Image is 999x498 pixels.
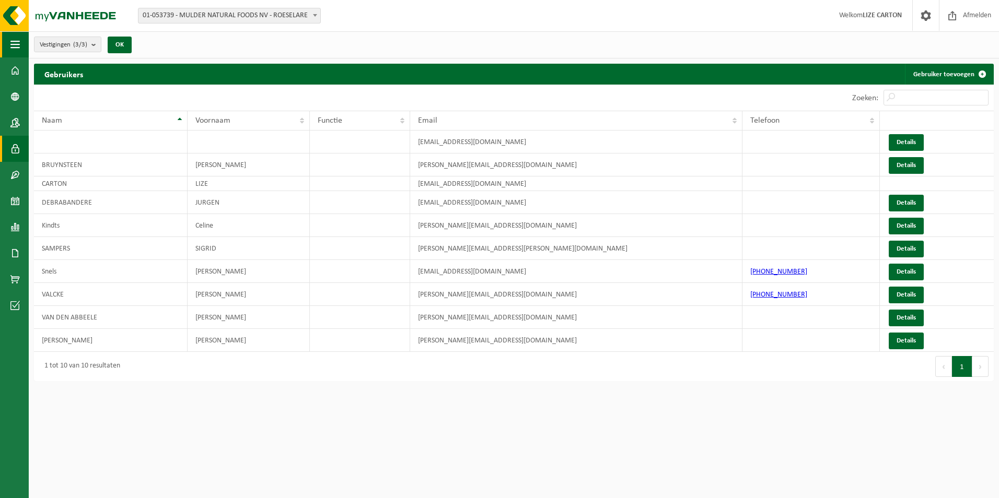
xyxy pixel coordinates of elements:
[195,116,230,125] span: Voornaam
[188,260,310,283] td: [PERSON_NAME]
[889,287,924,303] a: Details
[410,191,742,214] td: [EMAIL_ADDRESS][DOMAIN_NAME]
[889,134,924,151] a: Details
[852,94,878,102] label: Zoeken:
[905,64,993,85] a: Gebruiker toevoegen
[750,268,807,276] a: [PHONE_NUMBER]
[34,191,188,214] td: DEBRABANDERE
[952,356,972,377] button: 1
[410,306,742,329] td: [PERSON_NAME][EMAIL_ADDRESS][DOMAIN_NAME]
[863,11,902,19] strong: LIZE CARTON
[34,176,188,191] td: CARTON
[34,283,188,306] td: VALCKE
[34,260,188,283] td: Snels
[40,37,87,53] span: Vestigingen
[410,131,742,153] td: [EMAIL_ADDRESS][DOMAIN_NAME]
[410,260,742,283] td: [EMAIL_ADDRESS][DOMAIN_NAME]
[34,237,188,260] td: SAMPERS
[34,37,101,52] button: Vestigingen(3/3)
[972,356,989,377] button: Next
[188,153,310,176] td: [PERSON_NAME]
[889,333,924,349] a: Details
[889,157,924,174] a: Details
[935,356,952,377] button: Previous
[188,329,310,352] td: [PERSON_NAME]
[889,241,924,257] a: Details
[138,8,321,23] span: 01-053739 - MULDER NATURAL FOODS NV - ROESELARE
[418,116,437,125] span: Email
[750,116,780,125] span: Telefoon
[188,191,310,214] td: JURGEN
[889,264,924,280] a: Details
[188,283,310,306] td: [PERSON_NAME]
[34,214,188,237] td: Kindts
[188,306,310,329] td: [PERSON_NAME]
[410,329,742,352] td: [PERSON_NAME][EMAIL_ADDRESS][DOMAIN_NAME]
[889,310,924,326] a: Details
[34,64,94,84] h2: Gebruikers
[108,37,132,53] button: OK
[34,306,188,329] td: VAN DEN ABBEELE
[750,291,807,299] a: [PHONE_NUMBER]
[889,218,924,234] a: Details
[138,8,320,23] span: 01-053739 - MULDER NATURAL FOODS NV - ROESELARE
[188,237,310,260] td: SIGRID
[34,153,188,176] td: BRUYNSTEEN
[42,116,62,125] span: Naam
[318,116,342,125] span: Functie
[73,41,87,48] count: (3/3)
[410,237,742,260] td: [PERSON_NAME][EMAIL_ADDRESS][PERSON_NAME][DOMAIN_NAME]
[39,357,120,376] div: 1 tot 10 van 10 resultaten
[410,214,742,237] td: [PERSON_NAME][EMAIL_ADDRESS][DOMAIN_NAME]
[410,176,742,191] td: [EMAIL_ADDRESS][DOMAIN_NAME]
[34,329,188,352] td: [PERSON_NAME]
[889,195,924,211] a: Details
[188,176,310,191] td: LIZE
[188,214,310,237] td: Celine
[410,153,742,176] td: [PERSON_NAME][EMAIL_ADDRESS][DOMAIN_NAME]
[410,283,742,306] td: [PERSON_NAME][EMAIL_ADDRESS][DOMAIN_NAME]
